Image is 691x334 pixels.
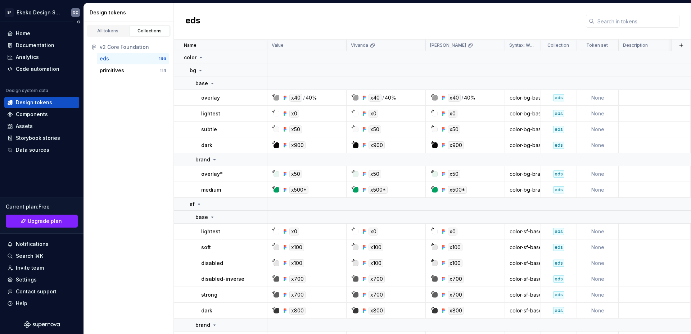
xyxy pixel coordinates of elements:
[448,94,461,102] div: x40
[16,54,39,61] div: Analytics
[369,141,385,149] div: x900
[17,9,63,16] div: Ekeko Design System
[73,17,83,27] button: Collapse sidebar
[505,260,540,267] div: color-sf-base-disabled
[351,42,368,48] p: Vivanda
[1,5,82,20] button: SPEkeko Design SystemDC
[4,51,79,63] a: Analytics
[595,15,679,28] input: Search in tokens...
[4,144,79,156] a: Data sources
[303,94,305,102] div: /
[577,182,619,198] td: None
[623,42,648,48] p: Description
[448,291,464,299] div: x700
[16,134,60,142] div: Storybook stories
[505,275,540,283] div: color-sf-base-disabled-inverse
[553,291,564,298] div: eds
[505,142,540,149] div: color-bg-base-dark
[577,255,619,271] td: None
[289,94,302,102] div: x40
[369,243,383,251] div: x100
[505,110,540,117] div: color-bg-base-lightest
[289,170,302,178] div: x50
[4,109,79,120] a: Components
[90,9,171,16] div: Design tokens
[28,218,62,225] span: Upgrade plan
[160,68,166,73] div: 114
[369,275,385,283] div: x700
[16,111,48,118] div: Components
[4,120,79,132] a: Assets
[24,321,60,328] svg: Supernova Logo
[448,170,460,178] div: x50
[461,94,463,102] div: /
[4,298,79,309] button: Help
[369,110,378,118] div: x0
[201,94,220,101] p: overlay
[4,286,79,297] button: Contact support
[553,186,564,193] div: eds
[369,94,381,102] div: x40
[16,30,30,37] div: Home
[16,276,37,283] div: Settings
[385,94,396,102] div: 40%
[369,125,381,133] div: x50
[430,42,466,48] p: [PERSON_NAME]
[185,15,200,28] h2: eds
[448,228,457,235] div: x0
[505,244,540,251] div: color-sf-base-subtle
[289,228,299,235] div: x0
[5,8,14,17] div: SP
[577,166,619,182] td: None
[100,67,124,74] div: primitives
[184,54,197,61] p: color
[577,122,619,137] td: None
[577,287,619,303] td: None
[586,42,608,48] p: Token set
[553,260,564,267] div: eds
[159,56,166,61] div: 196
[6,215,78,228] button: Upgrade plan
[16,241,49,248] div: Notifications
[448,125,460,133] div: x50
[4,97,79,108] a: Design tokens
[201,170,223,178] p: overlay*
[369,259,383,267] div: x100
[505,228,540,235] div: color-sf-base-lightest
[505,307,540,314] div: color-sf-base-dark
[4,274,79,285] a: Settings
[577,137,619,153] td: None
[448,275,464,283] div: x700
[16,264,44,271] div: Invite team
[16,42,54,49] div: Documentation
[6,88,48,93] div: Design system data
[4,40,79,51] a: Documentation
[289,141,306,149] div: x900
[553,126,564,133] div: eds
[6,203,78,210] div: Current plan : Free
[195,321,210,329] p: brand
[553,94,564,101] div: eds
[90,28,126,34] div: All tokens
[289,291,306,299] div: x700
[577,224,619,239] td: None
[132,28,168,34] div: Collections
[448,186,467,194] div: x500*
[201,110,220,117] p: lightest
[505,126,540,133] div: color-bg-base-subtle
[289,259,304,267] div: x100
[100,44,166,51] div: v2 Core Foundation
[201,228,220,235] p: lightest
[577,303,619,319] td: None
[97,53,169,64] button: eds196
[4,28,79,39] a: Home
[369,228,378,235] div: x0
[448,307,464,315] div: x800
[195,156,210,163] p: brand
[184,42,197,48] p: Name
[4,262,79,274] a: Invite team
[369,186,388,194] div: x500*
[201,186,221,193] p: medium
[201,275,244,283] p: disabled-inverse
